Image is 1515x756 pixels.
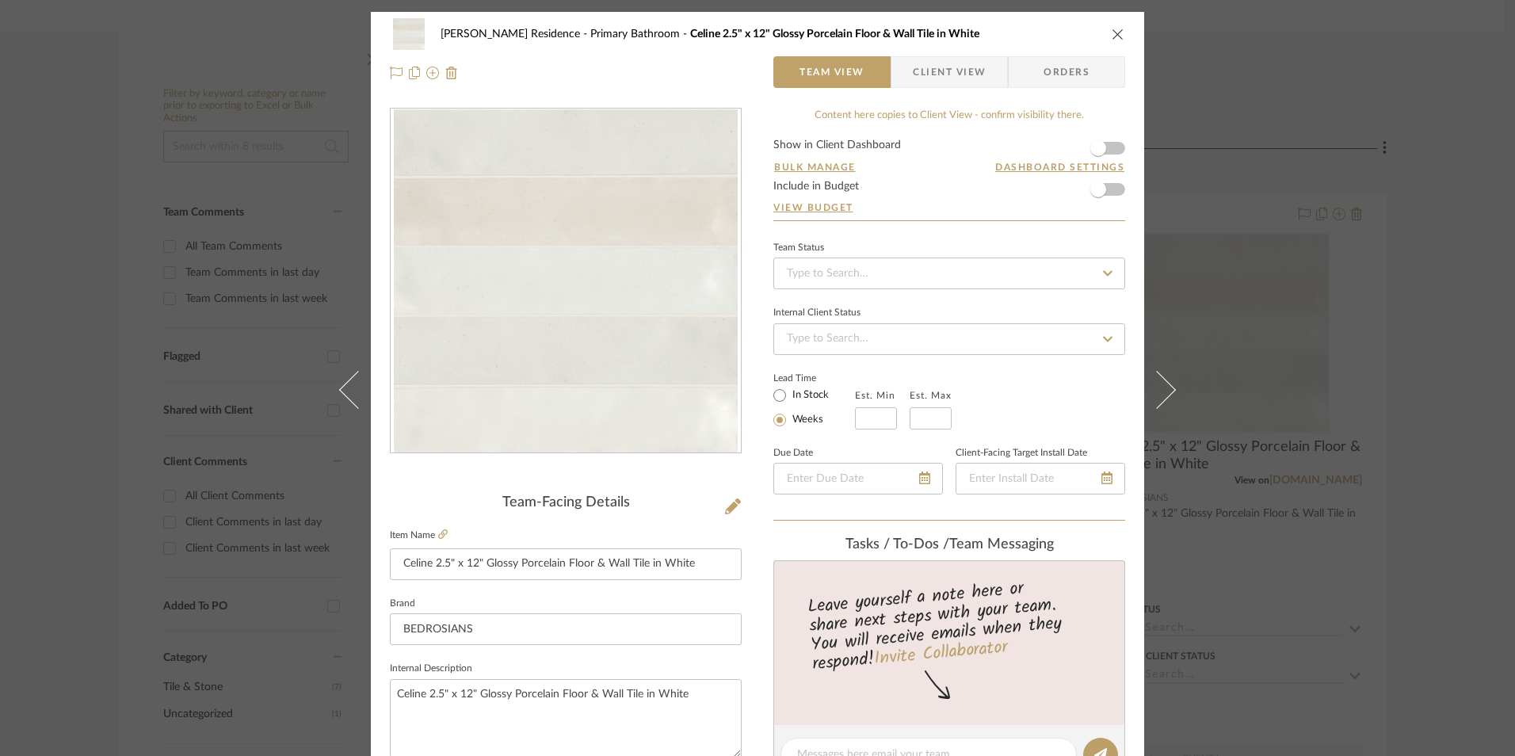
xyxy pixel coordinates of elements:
[773,258,1125,289] input: Type to Search…
[773,449,813,457] label: Due Date
[994,160,1125,174] button: Dashboard Settings
[873,634,1009,674] a: Invite Collaborator
[773,160,857,174] button: Bulk Manage
[773,323,1125,355] input: Type to Search…
[773,371,855,385] label: Lead Time
[773,201,1125,214] a: View Budget
[772,571,1128,678] div: Leave yourself a note here or share next steps with your team. You will receive emails when they ...
[390,18,428,50] img: ad678631-4660-4269-8d7b-a7aa3f16b589_48x40.jpg
[390,665,472,673] label: Internal Description
[773,309,861,317] div: Internal Client Status
[773,244,824,252] div: Team Status
[390,600,415,608] label: Brand
[845,537,949,552] span: Tasks / To-Dos /
[390,529,448,542] label: Item Name
[394,109,738,453] img: ad678631-4660-4269-8d7b-a7aa3f16b589_436x436.jpg
[913,56,986,88] span: Client View
[956,463,1125,494] input: Enter Install Date
[789,388,829,403] label: In Stock
[441,29,590,40] span: [PERSON_NAME] Residence
[773,385,855,430] mat-radio-group: Select item type
[910,390,952,401] label: Est. Max
[390,548,742,580] input: Enter Item Name
[445,67,458,79] img: Remove from project
[799,56,864,88] span: Team View
[390,613,742,645] input: Enter Brand
[390,494,742,512] div: Team-Facing Details
[391,109,741,453] div: 0
[773,536,1125,554] div: team Messaging
[773,108,1125,124] div: Content here copies to Client View - confirm visibility there.
[1026,56,1107,88] span: Orders
[956,449,1087,457] label: Client-Facing Target Install Date
[855,390,895,401] label: Est. Min
[789,413,823,427] label: Weeks
[590,29,690,40] span: Primary Bathroom
[1111,27,1125,41] button: close
[773,463,943,494] input: Enter Due Date
[690,29,979,40] span: Celine 2.5" x 12" Glossy Porcelain Floor & Wall Tile in White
